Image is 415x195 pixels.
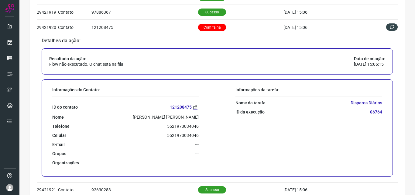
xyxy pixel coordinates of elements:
[283,20,362,35] td: [DATE] 15:06
[49,56,123,61] p: Resultado da ação:
[52,160,79,165] p: Organizações
[235,87,382,92] p: Informações da tarefa:
[52,142,65,147] p: E-mail
[37,5,58,20] td: 29421919
[195,142,199,147] p: ---
[195,151,199,156] p: ---
[351,100,382,106] p: Disparos Diários
[5,4,14,13] img: Logo
[91,20,198,35] td: 121208475
[52,87,199,92] p: Informações do Contato:
[6,184,13,191] img: avatar-user-boy.jpg
[52,124,70,129] p: Telefone
[235,109,265,115] p: ID da execução
[370,109,382,115] p: 86764
[198,9,226,16] p: Sucesso
[170,104,199,111] a: 121208475
[52,104,78,110] p: ID do contato
[167,124,199,129] p: 5521973034046
[42,38,393,44] p: Detalhes da ação:
[235,100,266,106] p: Nome da tarefa
[58,5,91,20] td: Contato
[49,61,123,67] p: Flow não executado. O chat está na fila
[133,114,199,120] p: [PERSON_NAME] [PERSON_NAME]
[283,5,362,20] td: [DATE] 15:06
[354,56,385,61] p: Data de criação:
[198,24,226,31] p: Com falha
[52,151,66,156] p: Grupos
[354,61,385,67] p: [DATE] 15:06:15
[167,133,199,138] p: 5521973034046
[52,133,66,138] p: Celular
[58,20,91,35] td: Contato
[198,186,226,193] p: Sucesso
[91,5,198,20] td: 97886367
[52,114,64,120] p: Nome
[195,160,199,165] p: ---
[37,20,58,35] td: 29421920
